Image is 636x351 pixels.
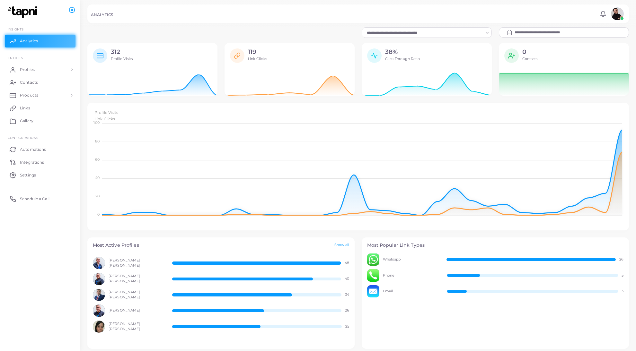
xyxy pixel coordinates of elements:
[93,289,105,301] img: avatar
[622,273,623,278] span: 5
[8,56,23,60] span: ENTITIES
[95,157,99,162] tspan: 60
[5,192,75,205] a: Schedule a Call
[362,27,492,38] div: Search for option
[367,243,624,248] h4: Most Popular Link Types
[383,273,440,278] span: Phone
[248,48,267,56] h2: 119
[111,48,133,56] h2: 312
[5,63,75,76] a: Profiles
[367,269,380,282] img: avatar
[522,56,538,61] span: Contacts
[20,147,46,152] span: Automations
[20,172,36,178] span: Settings
[385,48,420,56] h2: 38%
[95,194,99,198] tspan: 20
[93,321,105,333] img: avatar
[20,92,38,98] span: Products
[5,168,75,181] a: Settings
[20,105,30,111] span: Links
[622,289,623,294] span: 3
[345,324,349,329] span: 25
[109,308,165,313] span: [PERSON_NAME]
[93,273,105,285] img: avatar
[109,290,165,300] span: [PERSON_NAME] [PERSON_NAME]
[97,212,99,217] tspan: 0
[609,7,625,20] a: avatar
[367,285,380,298] img: avatar
[6,6,41,18] img: logo
[5,35,75,47] a: Analytics
[619,257,623,262] span: 26
[93,243,139,248] h4: Most Active Profiles
[20,196,49,202] span: Schedule a Call
[93,121,99,125] tspan: 100
[345,261,349,266] span: 48
[365,29,483,36] input: Search for option
[248,56,267,61] span: Link Clicks
[94,110,119,115] span: Profile Visits
[109,258,165,268] span: [PERSON_NAME] [PERSON_NAME]
[5,102,75,115] a: Links
[5,89,75,102] a: Products
[20,80,38,85] span: Contacts
[345,292,349,297] span: 34
[93,257,105,270] img: avatar
[345,308,349,313] span: 26
[8,27,23,31] span: INSIGHTS
[109,274,165,284] span: [PERSON_NAME] [PERSON_NAME]
[385,56,420,61] span: Click Through Ratio
[383,257,439,262] span: Whatsapp
[20,67,35,73] span: Profiles
[20,118,33,124] span: Gallery
[95,175,99,180] tspan: 40
[383,289,440,294] span: Email
[522,48,538,56] h2: 0
[93,304,105,317] img: avatar
[8,136,38,140] span: Configurations
[95,139,99,143] tspan: 80
[5,115,75,127] a: Gallery
[20,38,38,44] span: Analytics
[20,159,44,165] span: Integrations
[94,116,115,121] span: Link Clicks
[109,321,165,332] span: [PERSON_NAME] [PERSON_NAME]
[367,253,380,266] img: avatar
[5,76,75,89] a: Contacts
[91,13,113,17] h5: ANALYTICS
[611,7,624,20] img: avatar
[5,156,75,168] a: Integrations
[111,56,133,61] span: Profile Visits
[334,243,349,248] a: Show all
[345,276,349,281] span: 40
[5,143,75,156] a: Automations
